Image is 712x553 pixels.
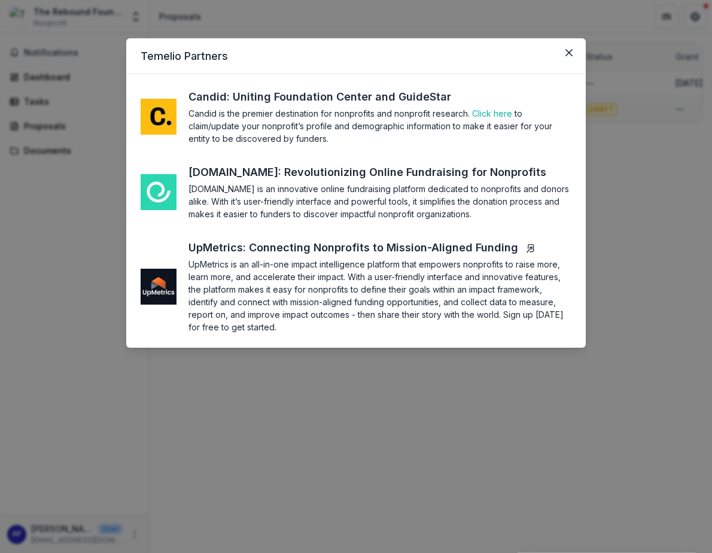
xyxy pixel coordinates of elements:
[126,38,586,74] header: Temelio Partners
[188,164,568,180] a: [DOMAIN_NAME]: Revolutionizing Online Fundraising for Nonprofits
[472,108,512,118] a: Click here
[141,174,177,210] img: me
[188,89,473,105] a: Candid: Uniting Foundation Center and GuideStar
[141,269,177,305] img: me
[188,107,571,145] section: Candid is the premier destination for nonprofits and nonprofit research. to claim/update your non...
[188,239,540,256] a: UpMetrics: Connecting Nonprofits to Mission-Aligned Funding
[559,43,579,62] button: Close
[188,183,571,220] section: [DOMAIN_NAME] is an innovative online fundraising platform dedicated to nonprofits and donors ali...
[141,99,177,135] img: me
[188,258,571,333] section: UpMetrics is an all-in-one impact intelligence platform that empowers nonprofits to raise more, l...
